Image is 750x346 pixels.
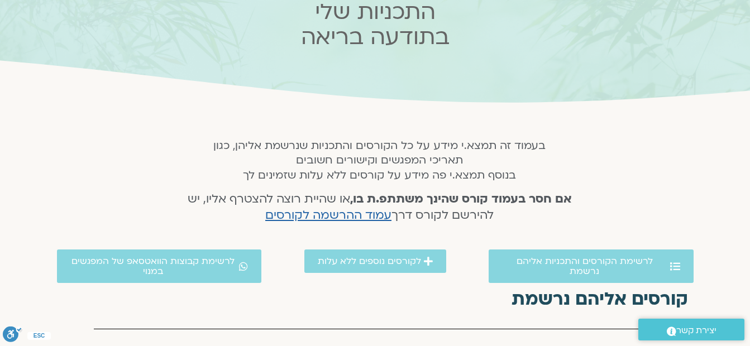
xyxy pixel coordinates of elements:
[173,138,586,182] h5: בעמוד זה תמצא.י מידע על כל הקורסים והתכניות שנרשמת אליהן, כגון תאריכי המפגשים וקישורים חשובים בנו...
[173,191,586,224] h4: או שהיית רוצה להצטרף אליו, יש להירשם לקורס דרך
[57,249,262,283] a: לרשימת קבוצות הוואטסאפ של המפגשים במנוי
[638,319,744,340] a: יצירת קשר
[318,256,421,266] span: לקורסים נוספים ללא עלות
[350,191,572,207] strong: אם חסר בעמוד קורס שהינך משתתפ.ת בו,
[265,207,391,223] a: עמוד ההרשמה לקורסים
[63,289,688,309] h2: קורסים אליהם נרשמת
[70,256,237,276] span: לרשימת קבוצות הוואטסאפ של המפגשים במנוי
[676,323,716,338] span: יצירת קשר
[489,249,694,283] a: לרשימת הקורסים והתכניות אליהם נרשמת
[304,249,446,273] a: לקורסים נוספים ללא עלות
[502,256,667,276] span: לרשימת הקורסים והתכניות אליהם נרשמת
